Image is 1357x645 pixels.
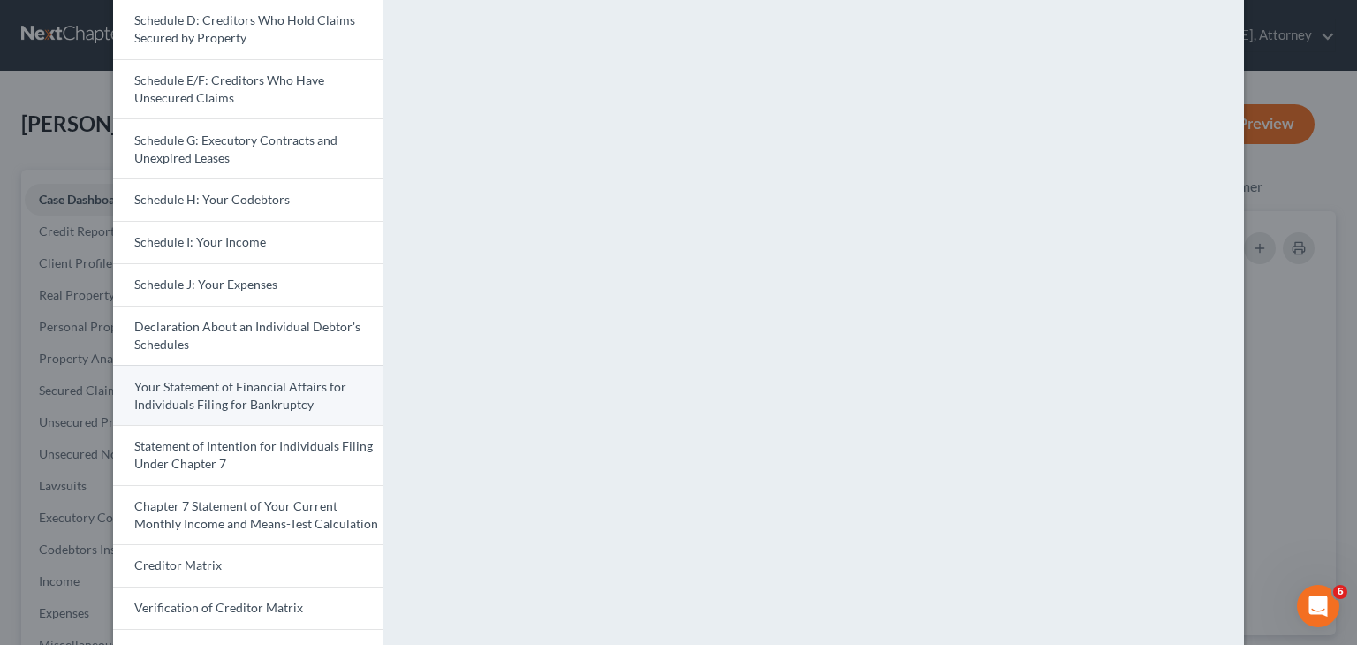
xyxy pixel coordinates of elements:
[134,600,303,615] span: Verification of Creditor Matrix
[113,425,383,485] a: Statement of Intention for Individuals Filing Under Chapter 7
[113,118,383,178] a: Schedule G: Executory Contracts and Unexpired Leases
[113,587,383,629] a: Verification of Creditor Matrix
[134,319,360,352] span: Declaration About an Individual Debtor's Schedules
[113,263,383,306] a: Schedule J: Your Expenses
[134,558,222,573] span: Creditor Matrix
[1333,585,1347,599] span: 6
[134,192,290,207] span: Schedule H: Your Codebtors
[113,544,383,587] a: Creditor Matrix
[134,379,346,412] span: Your Statement of Financial Affairs for Individuals Filing for Bankruptcy
[113,306,383,366] a: Declaration About an Individual Debtor's Schedules
[134,277,277,292] span: Schedule J: Your Expenses
[113,221,383,263] a: Schedule I: Your Income
[134,133,337,165] span: Schedule G: Executory Contracts and Unexpired Leases
[134,234,266,249] span: Schedule I: Your Income
[113,178,383,221] a: Schedule H: Your Codebtors
[113,485,383,545] a: Chapter 7 Statement of Your Current Monthly Income and Means-Test Calculation
[134,438,373,471] span: Statement of Intention for Individuals Filing Under Chapter 7
[1297,585,1339,627] iframe: Intercom live chat
[113,365,383,425] a: Your Statement of Financial Affairs for Individuals Filing for Bankruptcy
[113,59,383,119] a: Schedule E/F: Creditors Who Have Unsecured Claims
[134,498,378,531] span: Chapter 7 Statement of Your Current Monthly Income and Means-Test Calculation
[134,72,324,105] span: Schedule E/F: Creditors Who Have Unsecured Claims
[134,12,355,45] span: Schedule D: Creditors Who Hold Claims Secured by Property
